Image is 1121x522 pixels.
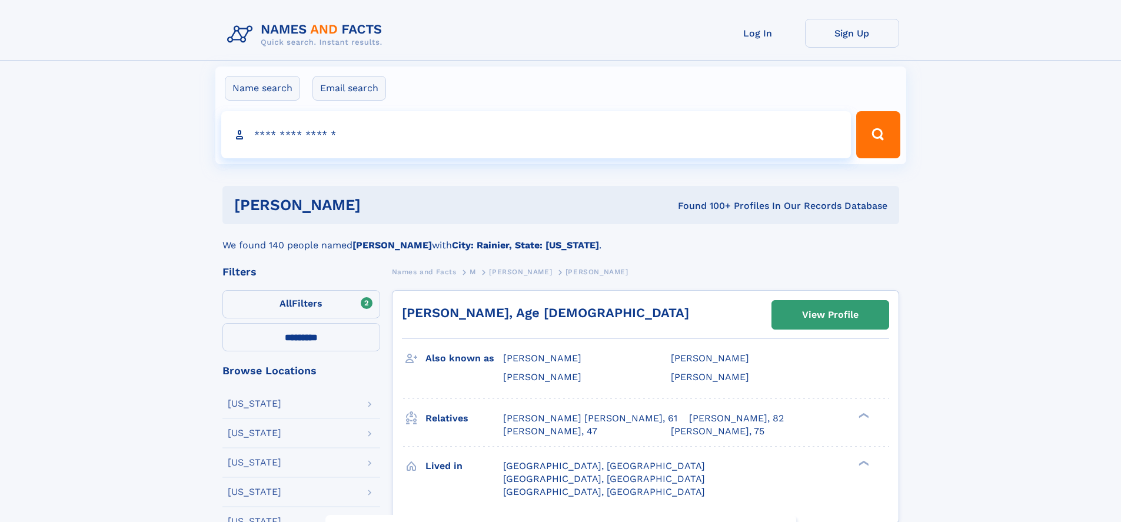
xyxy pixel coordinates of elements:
a: [PERSON_NAME], 82 [689,412,784,425]
b: [PERSON_NAME] [352,240,432,251]
div: Filters [222,267,380,277]
span: [PERSON_NAME] [566,268,628,276]
span: M [470,268,476,276]
label: Filters [222,290,380,318]
a: [PERSON_NAME], 47 [503,425,597,438]
span: [GEOGRAPHIC_DATA], [GEOGRAPHIC_DATA] [503,473,705,484]
div: [US_STATE] [228,428,281,438]
h3: Lived in [425,456,503,476]
div: [US_STATE] [228,458,281,467]
a: View Profile [772,301,889,329]
div: View Profile [802,301,859,328]
div: Found 100+ Profiles In Our Records Database [519,200,887,212]
span: All [280,298,292,309]
h3: Also known as [425,348,503,368]
span: [GEOGRAPHIC_DATA], [GEOGRAPHIC_DATA] [503,486,705,497]
a: [PERSON_NAME], Age [DEMOGRAPHIC_DATA] [402,305,689,320]
button: Search Button [856,111,900,158]
span: [PERSON_NAME] [503,353,581,364]
a: Sign Up [805,19,899,48]
label: Name search [225,76,300,101]
div: ❯ [856,459,870,467]
h3: Relatives [425,408,503,428]
span: [PERSON_NAME] [671,353,749,364]
a: M [470,264,476,279]
div: ❯ [856,411,870,419]
a: [PERSON_NAME] [489,264,552,279]
h1: [PERSON_NAME] [234,198,520,212]
span: [PERSON_NAME] [503,371,581,383]
input: search input [221,111,851,158]
label: Email search [312,76,386,101]
span: [PERSON_NAME] [671,371,749,383]
div: We found 140 people named with . [222,224,899,252]
span: [GEOGRAPHIC_DATA], [GEOGRAPHIC_DATA] [503,460,705,471]
div: [US_STATE] [228,399,281,408]
span: [PERSON_NAME] [489,268,552,276]
img: Logo Names and Facts [222,19,392,51]
a: [PERSON_NAME] [PERSON_NAME], 61 [503,412,677,425]
a: Names and Facts [392,264,457,279]
a: [PERSON_NAME], 75 [671,425,764,438]
div: Browse Locations [222,365,380,376]
b: City: Rainier, State: [US_STATE] [452,240,599,251]
div: [US_STATE] [228,487,281,497]
a: Log In [711,19,805,48]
